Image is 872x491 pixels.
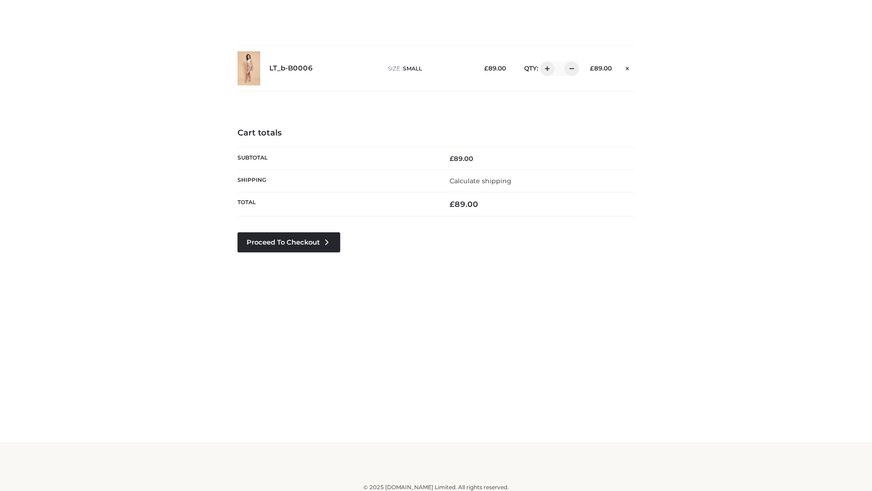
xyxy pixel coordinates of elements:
th: Total [238,192,436,216]
th: Subtotal [238,147,436,170]
a: Proceed to Checkout [238,232,340,252]
bdi: 89.00 [590,65,612,72]
p: size : [388,65,470,73]
span: £ [450,155,454,163]
a: LT_b-B0006 [269,64,313,73]
span: £ [450,200,455,209]
bdi: 89.00 [450,200,478,209]
a: Calculate shipping [450,177,511,185]
th: Shipping [238,170,436,192]
bdi: 89.00 [484,65,506,72]
span: SMALL [403,65,422,72]
bdi: 89.00 [450,155,473,163]
img: LT_b-B0006 - SMALL [238,51,260,85]
div: QTY: [515,61,576,76]
span: £ [484,65,488,72]
h4: Cart totals [238,128,634,138]
a: Remove this item [621,61,634,73]
span: £ [590,65,594,72]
